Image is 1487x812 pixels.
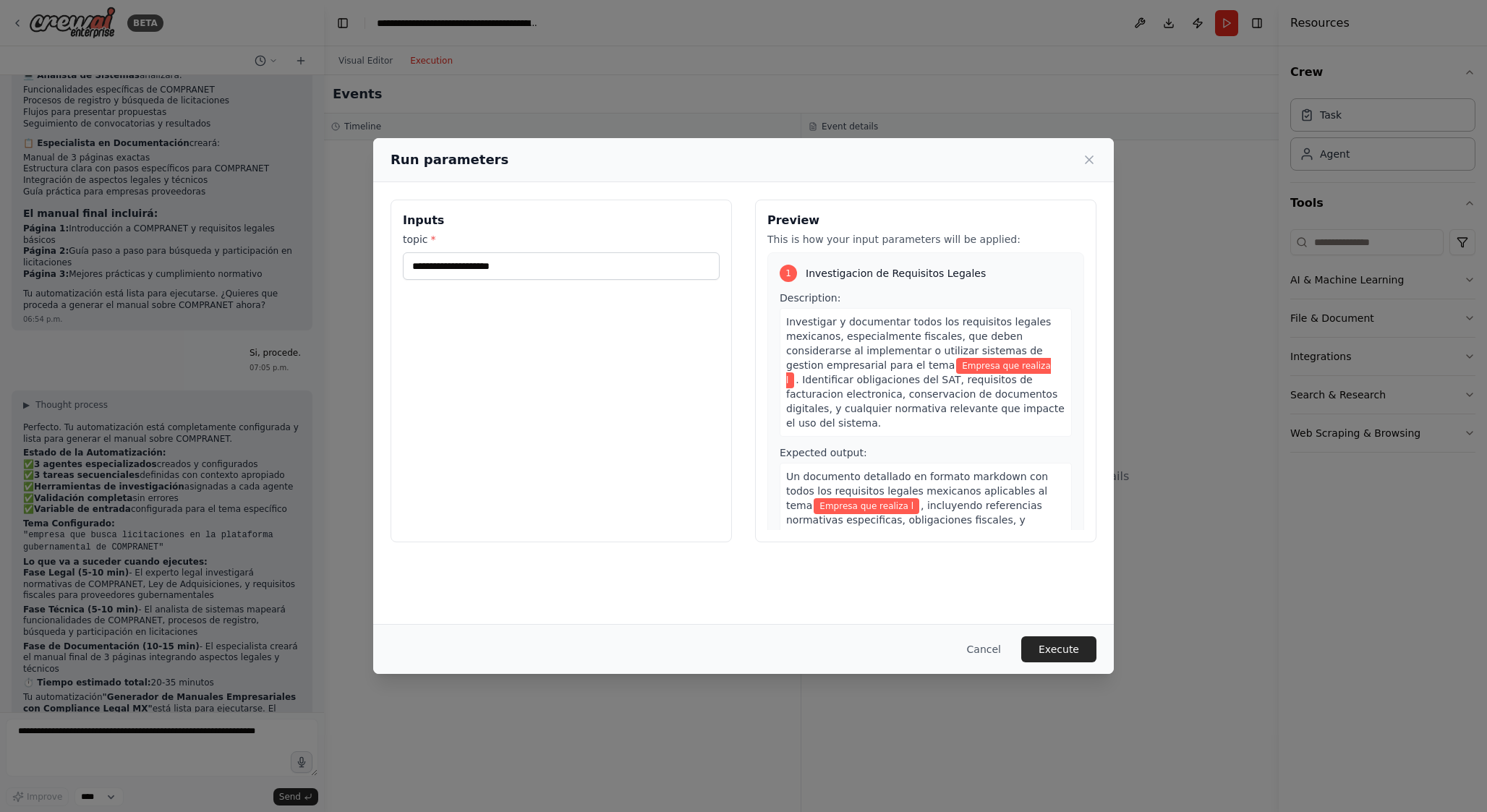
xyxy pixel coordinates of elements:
[403,232,720,247] label: topic
[786,316,1051,371] span: Investigar y documentar todos los requisitos legales mexicanos, especialmente fiscales, que deben...
[767,212,1084,229] h3: Preview
[391,150,508,170] h2: Run parameters
[806,266,986,281] span: Investigacion de Requisitos Legales
[786,374,1065,429] span: . Identificar obligaciones del SAT, requisitos de facturacion electronica, conservacion de docume...
[403,212,720,229] h3: Inputs
[955,636,1013,662] button: Cancel
[780,292,840,304] span: Description:
[786,358,1051,388] span: Variable: topic
[786,471,1048,511] span: Un documento detallado en formato markdown con todos los requisitos legales mexicanos aplicables ...
[767,232,1084,247] p: This is how your input parameters will be applied:
[780,447,867,458] span: Expected output:
[814,498,919,514] span: Variable: topic
[780,265,797,282] div: 1
[1021,636,1096,662] button: Execute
